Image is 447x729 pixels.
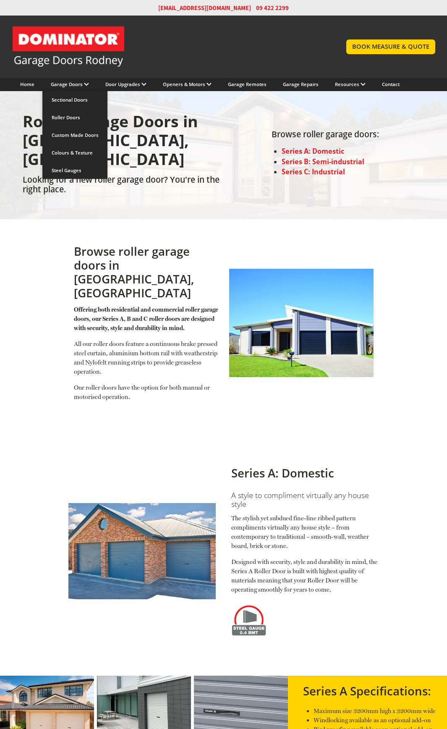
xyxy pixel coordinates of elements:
a: Door Upgrades [105,81,146,87]
a: Sectional Doors [42,91,107,109]
a: Roller Doors [42,109,107,126]
span: 09 422 2299 [256,4,289,12]
a: Colours & Texture [42,144,107,162]
h2: Looking for a new roller garage door? You're in the right place. [23,175,221,198]
a: Series B: Semi-industrial [282,157,364,166]
h2: Browse roller garage doors in [GEOGRAPHIC_DATA], [GEOGRAPHIC_DATA] [74,244,218,300]
p: Maximum size 3200mm high x 3200mm wide [314,706,447,716]
a: Steel Gauges [42,162,107,179]
a: Resources [335,81,366,87]
a: Garage Remotes [228,81,267,87]
p: The stylish yet subdued fine-line ribbed pattern compliments virtually any house style – from con... [231,514,379,557]
a: BOOK MEASURE & QUOTE [346,39,435,54]
a: Home [20,81,34,87]
a: Contact [382,81,400,87]
h2: Series A Specifications: [303,684,447,698]
h3: A style to compliment virtually any house style [231,491,379,509]
p: Our roller doors have the option for both manual or motorised operation. [74,383,218,401]
p: Designed with security, style and durability in mind, the Series A Roller Door is built with high... [231,557,379,594]
a: Garage Door and Secure Access Solutions homepage [12,26,329,68]
h2: Series A: Domestic [231,466,379,480]
a: Garage Repairs [283,81,319,87]
a: Series C: Industrial [282,167,345,176]
a: Custom Made Doors [42,126,107,144]
p: Windlocking available as an optional add-on [314,716,447,725]
strong: Offering both residential and commercial roller garage doors, our Series A, B and C roller doors ... [74,306,218,331]
a: Garage Doors [51,81,89,87]
a: Series A: Domestic [282,147,344,156]
a: [EMAIL_ADDRESS][DOMAIN_NAME] [158,4,251,12]
a: Openers & Motors [163,81,212,87]
h1: Roller Garage Doors in [GEOGRAPHIC_DATA], [GEOGRAPHIC_DATA] [23,112,221,175]
p: All our roller doors feature a continuous brake pressed steel curtain, aluminium bottom rail with... [74,339,218,383]
h2: Browse roller garage doors: [272,130,379,143]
